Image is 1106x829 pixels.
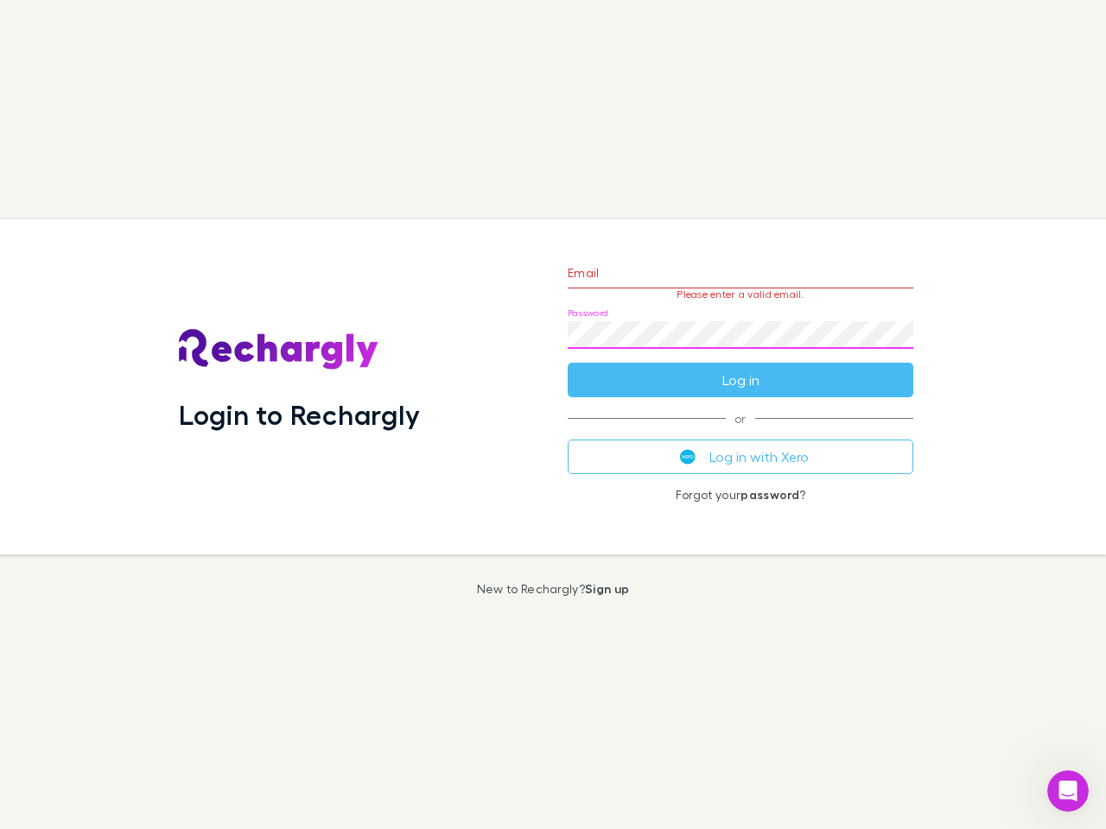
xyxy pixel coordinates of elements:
[568,288,913,301] p: Please enter a valid email.
[568,440,913,474] button: Log in with Xero
[568,363,913,397] button: Log in
[568,307,608,320] label: Password
[179,329,379,370] img: Rechargly's Logo
[741,487,799,502] a: password
[585,581,629,596] a: Sign up
[179,398,420,431] h1: Login to Rechargly
[477,582,630,596] p: New to Rechargly?
[568,488,913,502] p: Forgot your ?
[680,449,696,465] img: Xero's logo
[1047,770,1089,812] iframe: Intercom live chat
[568,418,913,419] span: or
